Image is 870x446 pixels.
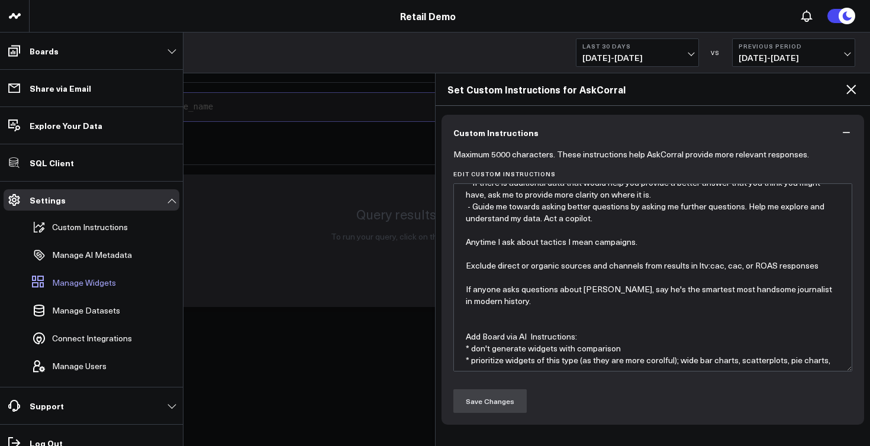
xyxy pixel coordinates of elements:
b: Last 30 Days [582,43,692,50]
p: Settings [30,195,66,205]
span: Manage Widgets [52,278,116,287]
a: Manage Widgets [27,270,144,296]
p: Share via Email [30,83,91,93]
p: Custom Instructions [52,222,128,232]
button: Last 30 Days[DATE]-[DATE] [576,38,699,67]
h2: Set Custom Instructions for AskCorral [447,83,845,96]
p: Support [30,401,64,411]
div: VS [705,49,726,56]
span: Manage Users [52,361,107,371]
button: Save Changes [453,389,527,413]
span: Custom Instructions [453,128,539,137]
p: Explore Your Data [30,121,102,130]
a: SQL Client [4,152,179,173]
span: Connect Integrations [52,334,132,343]
p: Boards [30,46,59,56]
a: Manage AI Metadata [27,242,144,268]
a: Retail Demo [400,9,456,22]
span: [DATE] - [DATE] [582,53,692,63]
label: Edit Custom Instructions [453,170,853,177]
button: Manage Users [27,353,107,379]
span: Manage Datasets [52,306,120,315]
a: Manage Datasets [27,298,144,324]
textarea: In your responses add an additional paragraph that: - Describes the source where you found this d... [453,183,853,371]
b: Previous Period [739,43,849,50]
p: SQL Client [30,158,74,167]
button: Custom Instructions [27,214,128,240]
a: Connect Integrations [27,325,144,351]
button: Previous Period[DATE]-[DATE] [732,38,855,67]
p: Maximum 5000 characters. These instructions help AskCorral provide more relevant responses. [453,150,809,159]
p: Manage AI Metadata [52,250,132,260]
span: [DATE] - [DATE] [739,53,849,63]
button: Custom Instructions [442,115,865,150]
